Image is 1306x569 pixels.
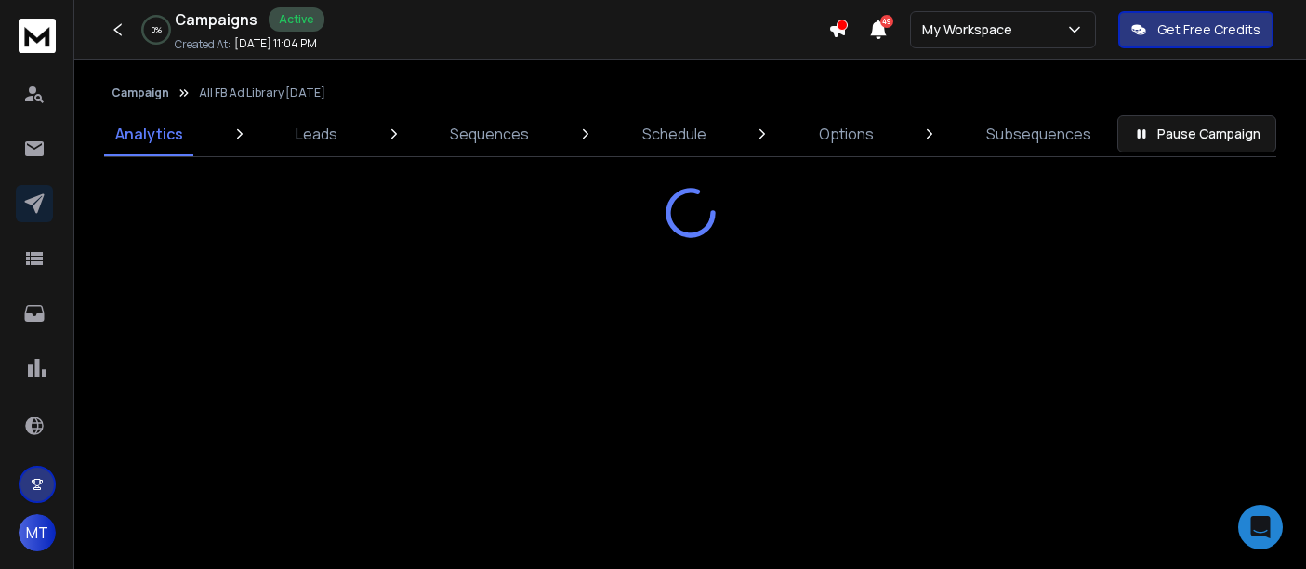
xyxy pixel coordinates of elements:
[152,24,162,35] p: 0 %
[296,123,337,145] p: Leads
[975,112,1102,156] a: Subsequences
[19,19,56,53] img: logo
[1117,115,1276,152] button: Pause Campaign
[234,36,317,51] p: [DATE] 11:04 PM
[284,112,349,156] a: Leads
[880,15,893,28] span: 49
[19,514,56,551] button: MT
[450,123,529,145] p: Sequences
[175,37,231,52] p: Created At:
[175,8,257,31] h1: Campaigns
[269,7,324,32] div: Active
[922,20,1020,39] p: My Workspace
[819,123,874,145] p: Options
[986,123,1091,145] p: Subsequences
[199,86,325,100] p: All FB Ad Library [DATE]
[808,112,885,156] a: Options
[104,112,194,156] a: Analytics
[439,112,540,156] a: Sequences
[1118,11,1273,48] button: Get Free Credits
[631,112,718,156] a: Schedule
[642,123,706,145] p: Schedule
[112,86,169,100] button: Campaign
[1238,505,1283,549] div: Open Intercom Messenger
[115,123,183,145] p: Analytics
[1157,20,1260,39] p: Get Free Credits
